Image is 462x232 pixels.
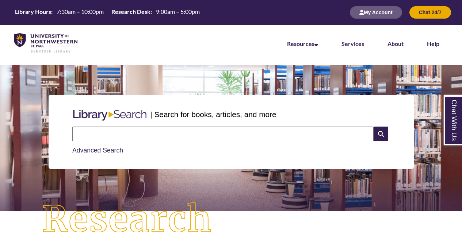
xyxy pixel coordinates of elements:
span: 7:30am – 10:00pm [57,8,104,15]
a: My Account [350,9,402,15]
i: Search [374,127,387,141]
th: Library Hours: [12,8,54,16]
a: Hours Today [12,8,203,18]
a: Services [341,40,364,47]
a: Advanced Search [72,147,123,154]
button: My Account [350,6,402,19]
th: Research Desk: [108,8,153,16]
span: 9:00am – 5:00pm [156,8,200,15]
a: Chat 24/7 [409,9,451,15]
img: Libary Search [69,107,150,124]
button: Chat 24/7 [409,6,451,19]
img: UNWSP Library Logo [14,33,77,53]
p: | Search for books, articles, and more [150,109,276,120]
table: Hours Today [12,8,203,17]
a: Resources [287,40,318,47]
a: About [387,40,404,47]
a: Help [427,40,439,47]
